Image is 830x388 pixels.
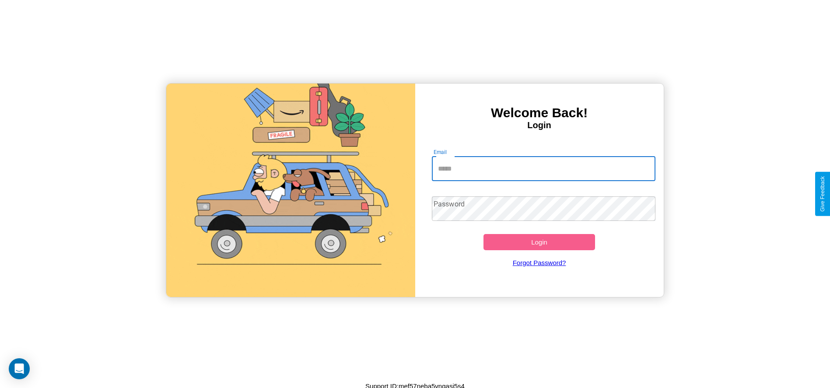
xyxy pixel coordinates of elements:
a: Forgot Password? [427,250,651,275]
label: Email [434,148,447,156]
h4: Login [415,120,664,130]
div: Open Intercom Messenger [9,358,30,379]
h3: Welcome Back! [415,105,664,120]
img: gif [166,84,415,297]
div: Give Feedback [819,176,826,212]
button: Login [483,234,595,250]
